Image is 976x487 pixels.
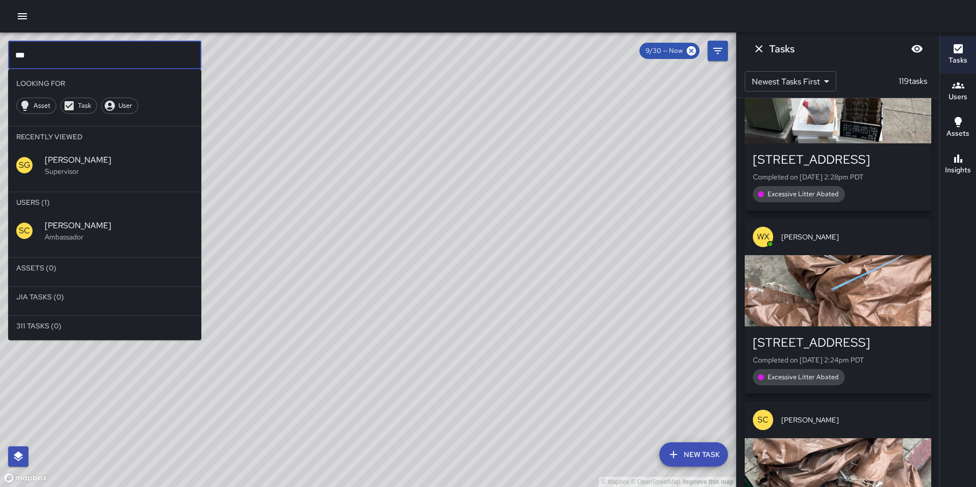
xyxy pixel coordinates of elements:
div: SC[PERSON_NAME]Ambassador [8,212,201,249]
div: User [101,98,138,114]
div: Asset [16,98,56,114]
h6: Users [949,92,967,103]
h6: Tasks [949,55,967,66]
div: SG[PERSON_NAME]Supervisor [8,147,201,184]
button: Blur [907,39,927,59]
li: Jia Tasks (0) [8,287,201,307]
span: Excessive Litter Abated [761,189,845,199]
span: Task [72,101,97,111]
p: Ambassador [45,232,193,242]
button: SC[PERSON_NAME][STREET_ADDRESS]Completed on [DATE] 2:28pm PDTExcessive Litter Abated [745,36,931,210]
li: Recently Viewed [8,127,201,147]
span: [PERSON_NAME] [781,415,923,425]
h6: Insights [945,165,971,176]
div: [STREET_ADDRESS] [753,151,923,168]
li: Assets (0) [8,258,201,278]
span: [PERSON_NAME] [45,220,193,232]
button: Assets [940,110,976,146]
li: Looking For [8,73,201,94]
div: Task [60,98,97,114]
p: 119 tasks [895,75,931,87]
span: [PERSON_NAME] [45,154,193,166]
button: Filters [708,41,728,61]
button: Dismiss [749,39,769,59]
p: Completed on [DATE] 2:24pm PDT [753,355,923,365]
button: Insights [940,146,976,183]
h6: Assets [947,128,969,139]
span: Asset [28,101,56,111]
span: [PERSON_NAME] [781,232,923,242]
h6: Tasks [769,41,795,57]
span: Excessive Litter Abated [761,372,845,382]
p: SG [19,159,30,171]
div: Newest Tasks First [745,71,836,92]
p: SC [757,414,769,426]
button: Users [940,73,976,110]
div: 9/30 — Now [639,43,699,59]
p: Supervisor [45,166,193,176]
button: WX[PERSON_NAME][STREET_ADDRESS]Completed on [DATE] 2:24pm PDTExcessive Litter Abated [745,219,931,393]
li: 311 Tasks (0) [8,316,201,336]
p: WX [757,231,769,243]
span: User [113,101,138,111]
p: Completed on [DATE] 2:28pm PDT [753,172,923,182]
span: 9/30 — Now [639,46,689,56]
button: New Task [659,442,728,467]
button: Tasks [940,37,976,73]
div: [STREET_ADDRESS] [753,334,923,351]
p: SC [19,225,30,237]
li: Users (1) [8,192,201,212]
